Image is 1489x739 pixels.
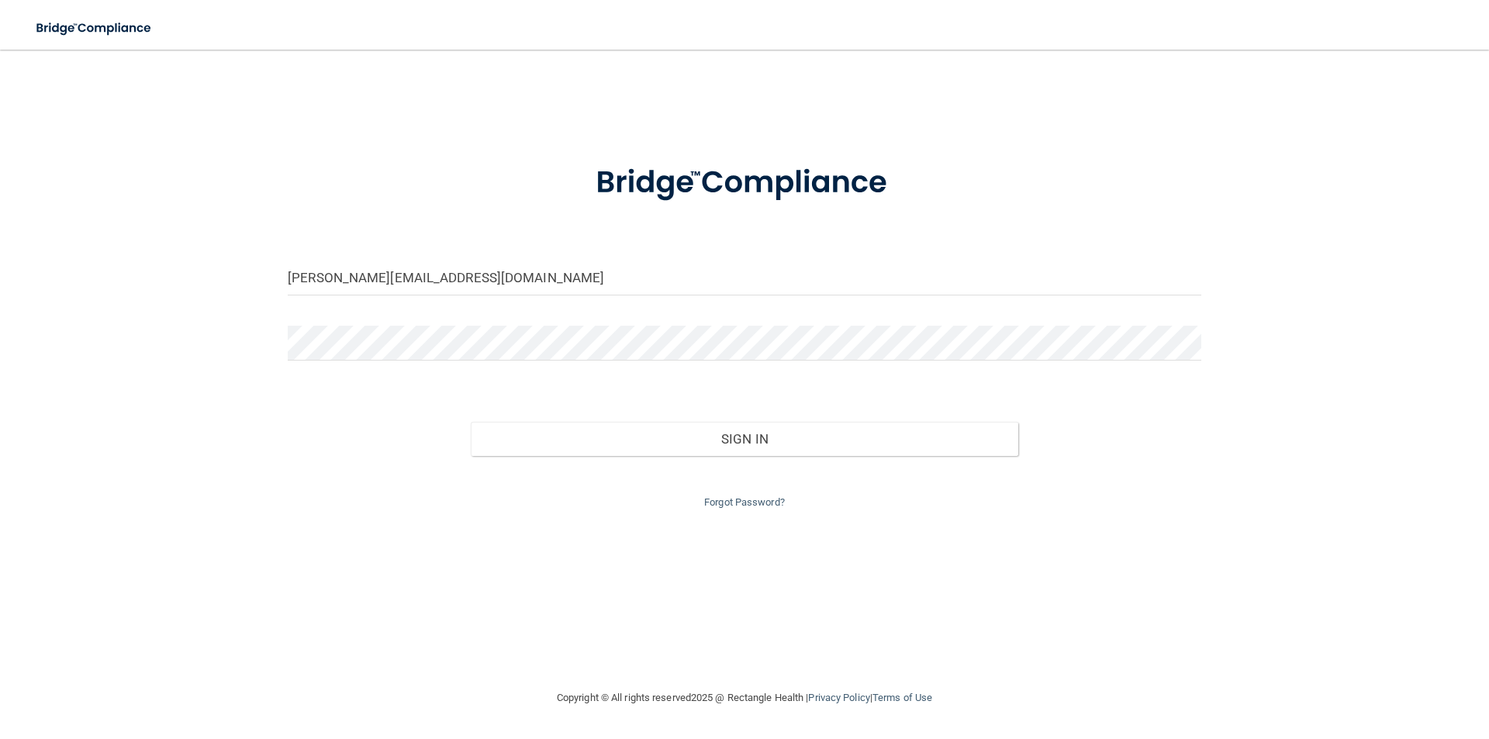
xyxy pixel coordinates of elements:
a: Forgot Password? [704,496,785,508]
iframe: Drift Widget Chat Controller [1221,629,1470,691]
a: Privacy Policy [808,692,869,703]
img: bridge_compliance_login_screen.278c3ca4.svg [564,143,925,223]
div: Copyright © All rights reserved 2025 @ Rectangle Health | | [461,673,1028,723]
img: bridge_compliance_login_screen.278c3ca4.svg [23,12,166,44]
a: Terms of Use [872,692,932,703]
button: Sign In [471,422,1019,456]
input: Email [288,261,1201,295]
